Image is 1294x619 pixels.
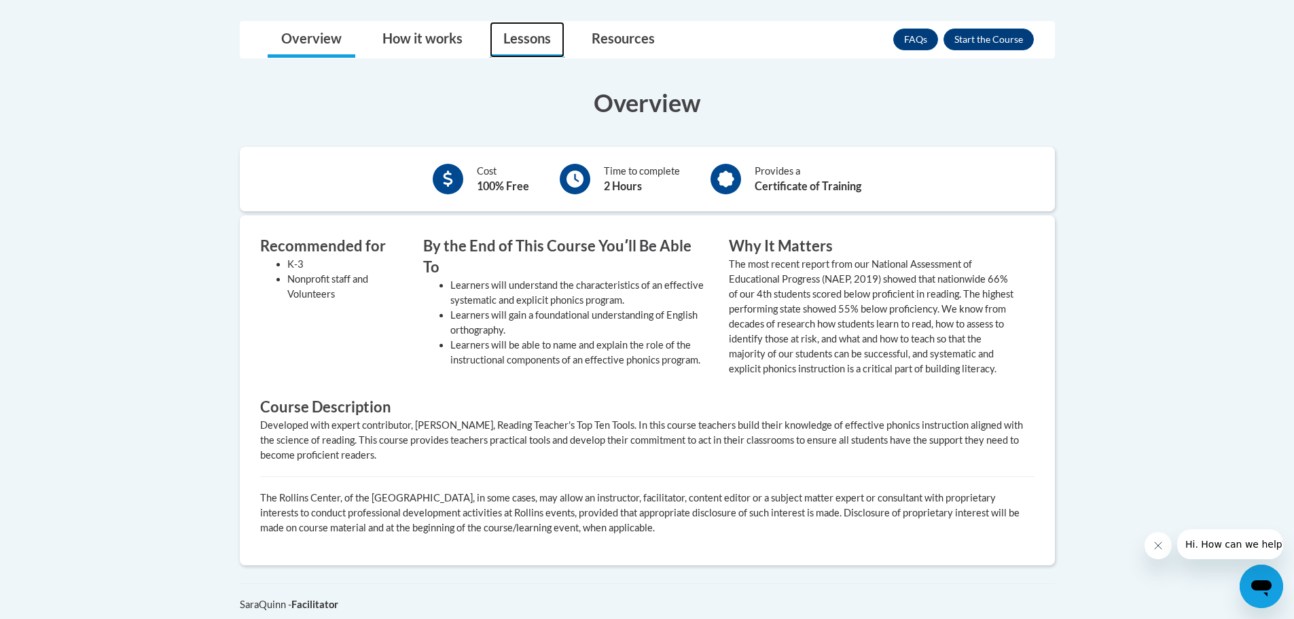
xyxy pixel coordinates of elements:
[287,272,403,302] li: Nonprofit staff and Volunteers
[755,164,861,194] div: Provides a
[240,597,1055,612] div: SaraQuinn -
[604,164,680,194] div: Time to complete
[8,10,110,20] span: Hi. How can we help?
[240,86,1055,120] h3: Overview
[423,236,708,278] h3: By the End of This Course Youʹll Be Able To
[604,179,642,192] b: 2 Hours
[729,236,1014,257] h3: Why It Matters
[260,397,1035,418] h3: Course Description
[893,29,938,50] a: FAQs
[260,236,403,257] h3: Recommended for
[578,22,668,58] a: Resources
[450,338,708,368] li: Learners will be able to name and explain the role of the instructional components of an effectiv...
[268,22,355,58] a: Overview
[287,257,403,272] li: K-3
[943,29,1034,50] button: Enroll
[291,599,338,610] b: Facilitator
[369,22,476,58] a: How it works
[477,179,529,192] b: 100% Free
[260,418,1035,463] div: Developed with expert contributor, [PERSON_NAME], Reading Teacher's Top Ten Tools. In this course...
[1145,532,1172,559] iframe: Close message
[260,491,1035,535] p: The Rollins Center, of the [GEOGRAPHIC_DATA], in some cases, may allow an instructor, facilitator...
[1240,565,1283,608] iframe: Button to launch messaging window
[477,164,529,194] div: Cost
[450,278,708,308] li: Learners will understand the characteristics of an effective systematic and explicit phonics prog...
[729,258,1013,374] value: The most recent report from our National Assessment of Educational Progress (NAEP, 2019) showed t...
[490,22,564,58] a: Lessons
[450,308,708,338] li: Learners will gain a foundational understanding of English orthography.
[1177,529,1283,559] iframe: Message from company
[755,179,861,192] b: Certificate of Training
